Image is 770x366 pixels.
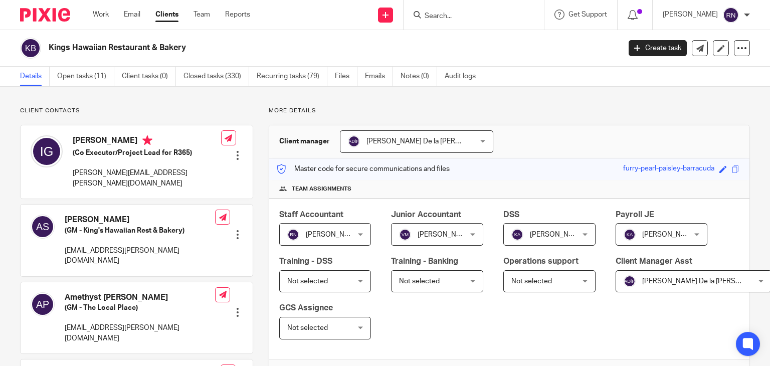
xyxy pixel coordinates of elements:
[663,10,718,20] p: [PERSON_NAME]
[366,138,495,145] span: [PERSON_NAME] De la [PERSON_NAME]
[277,164,450,174] p: Master code for secure communications and files
[279,136,330,146] h3: Client manager
[257,67,327,86] a: Recurring tasks (79)
[20,38,41,59] img: svg%3E
[225,10,250,20] a: Reports
[279,257,332,265] span: Training - DSS
[65,215,215,225] h4: [PERSON_NAME]
[142,135,152,145] i: Primary
[568,11,607,18] span: Get Support
[194,10,210,20] a: Team
[73,135,221,148] h4: [PERSON_NAME]
[31,135,63,167] img: svg%3E
[155,10,178,20] a: Clients
[623,163,714,175] div: furry-pearl-paisley-barracuda
[57,67,114,86] a: Open tasks (11)
[348,135,360,147] img: svg%3E
[20,67,50,86] a: Details
[503,211,519,219] span: DSS
[122,67,176,86] a: Client tasks (0)
[31,215,55,239] img: svg%3E
[399,278,440,285] span: Not selected
[287,324,328,331] span: Not selected
[287,229,299,241] img: svg%3E
[93,10,109,20] a: Work
[269,107,750,115] p: More details
[418,231,473,238] span: [PERSON_NAME]
[124,10,140,20] a: Email
[335,67,357,86] a: Files
[49,43,501,53] h2: Kings Hawaiian Restaurant & Bakery
[279,304,333,312] span: GCS Assignee
[65,292,215,303] h4: Amethyst [PERSON_NAME]
[445,67,483,86] a: Audit logs
[279,211,343,219] span: Staff Accountant
[20,8,70,22] img: Pixie
[292,185,351,193] span: Team assignments
[391,211,461,219] span: Junior Accountant
[73,148,221,158] h5: (Co Executor/Project Lead for R365)
[616,211,654,219] span: Payroll JE
[73,168,221,189] p: [PERSON_NAME][EMAIL_ADDRESS][PERSON_NAME][DOMAIN_NAME]
[399,229,411,241] img: svg%3E
[365,67,393,86] a: Emails
[530,231,585,238] span: [PERSON_NAME]
[624,229,636,241] img: svg%3E
[65,226,215,236] h5: (GM - King's Hawaiian Rest & Bakery)
[616,257,692,265] span: Client Manager Asst
[503,257,579,265] span: Operations support
[511,278,552,285] span: Not selected
[424,12,514,21] input: Search
[20,107,253,115] p: Client contacts
[306,231,361,238] span: [PERSON_NAME]
[183,67,249,86] a: Closed tasks (330)
[65,323,215,343] p: [EMAIL_ADDRESS][PERSON_NAME][DOMAIN_NAME]
[629,40,687,56] a: Create task
[65,303,215,313] h5: (GM - The Local Place)
[287,278,328,285] span: Not selected
[391,257,458,265] span: Training - Banking
[642,231,697,238] span: [PERSON_NAME]
[624,275,636,287] img: svg%3E
[401,67,437,86] a: Notes (0)
[511,229,523,241] img: svg%3E
[65,246,215,266] p: [EMAIL_ADDRESS][PERSON_NAME][DOMAIN_NAME]
[31,292,55,316] img: svg%3E
[723,7,739,23] img: svg%3E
